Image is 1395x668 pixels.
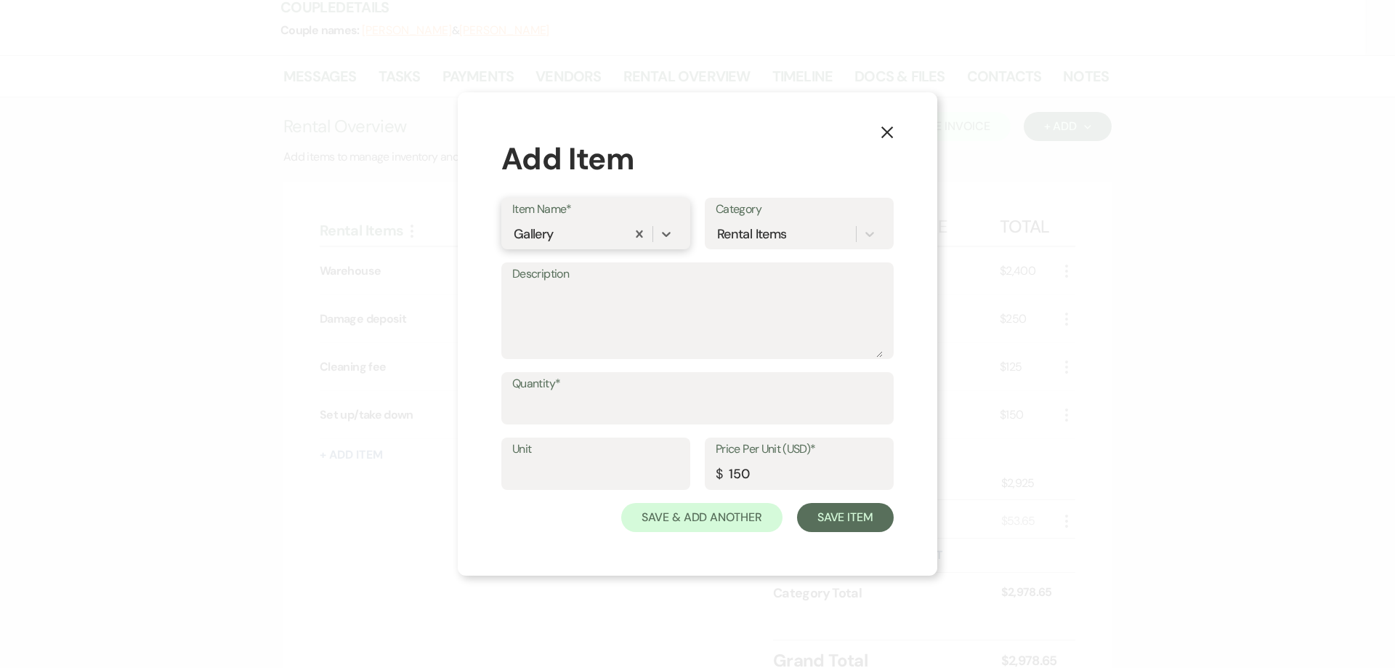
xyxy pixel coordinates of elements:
div: Rental Items [717,225,786,244]
div: $ [716,464,722,484]
label: Category [716,199,883,220]
div: Add Item [501,136,894,182]
label: Item Name* [512,199,679,220]
button: Save & Add Another [621,503,783,532]
label: Unit [512,439,679,460]
button: Save Item [797,503,894,532]
label: Description [512,264,883,285]
label: Quantity* [512,374,883,395]
div: Gallery [514,225,554,244]
label: Price Per Unit (USD)* [716,439,883,460]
